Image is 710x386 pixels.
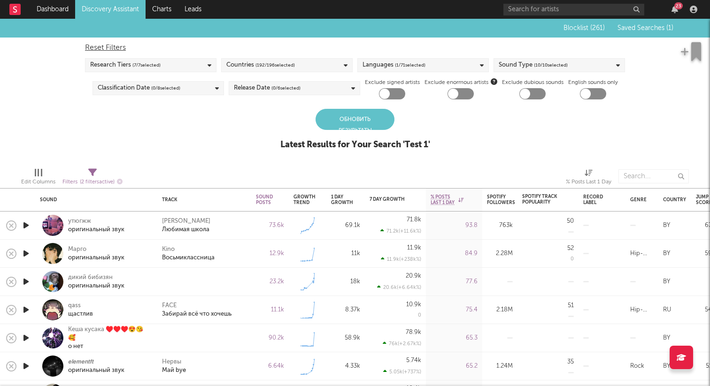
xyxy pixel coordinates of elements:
[151,83,180,94] span: ( 0 / 8 selected)
[256,194,273,205] div: Sound Posts
[491,77,497,86] button: Exclude enormous artists
[407,217,421,223] div: 71.8k
[68,342,150,351] div: о нет
[630,248,654,259] div: Hip-Hop/Rap
[566,176,611,188] div: % Posts Last 1 Day
[499,60,568,71] div: Sound Type
[68,254,124,262] div: оригинальный звук
[365,77,420,88] label: Exclude signed artists
[406,357,421,363] div: 5.74k
[331,220,360,231] div: 69.1k
[256,333,284,344] div: 90.2k
[663,197,686,203] div: Country
[62,165,123,192] div: Filters(2 filters active)
[68,282,124,290] div: оригинальный звук
[162,302,177,310] div: FACE
[663,220,670,231] div: BY
[583,194,607,205] div: Record Label
[571,257,574,262] div: 0
[162,217,210,226] a: [PERSON_NAME]
[68,302,93,318] a: qassщастлив
[534,60,568,71] span: ( 10 / 10 selected)
[567,245,574,251] div: 52
[21,165,55,192] div: Edit Columns
[162,245,175,254] a: Kino
[90,60,161,71] div: Research Tiers
[68,325,150,351] a: Кеша кусака ♥️♥️♥️😍😘🥰о нет
[380,228,421,234] div: 71.2k ( +11.6k % )
[331,361,360,372] div: 4.33k
[162,358,181,366] a: Нервы
[256,361,284,372] div: 6.64k
[615,24,673,32] button: Saved Searches (1)
[68,226,124,234] div: оригинальный звук
[271,83,301,94] span: ( 0 / 6 selected)
[98,83,180,94] div: Classification Date
[377,284,421,290] div: 20.6k ( +6.64k % )
[431,333,478,344] div: 65.3
[280,139,430,151] div: Latest Results for Your Search ' Test 1 '
[406,302,421,308] div: 10.9k
[406,273,421,279] div: 20.9k
[85,42,625,53] div: Reset Filters
[68,310,93,318] div: щастлив
[567,359,574,365] div: 35
[68,358,124,375] a: 𝙚𝙡𝙚𝙢𝙚𝙣𝙩𝙛𝙩оригинальный звук
[162,226,209,234] a: Любимая школа
[487,304,513,316] div: 2.18M
[563,25,605,31] span: Blocklist
[568,303,574,309] div: 51
[162,254,215,262] a: Восьмиклассница
[293,194,317,205] div: Growth Trend
[162,310,232,318] a: Забирай всё что хочешь
[331,333,360,344] div: 58.9k
[162,366,186,375] a: Май bye
[21,176,55,188] div: Edit Columns
[234,83,301,94] div: Release Date
[226,60,295,71] div: Countries
[630,361,644,372] div: Rock
[68,217,124,226] div: утюгжж
[331,304,360,316] div: 8.37k
[68,245,124,262] a: Маргооригинальный звук
[68,358,124,366] div: 𝙚𝙡𝙚𝙢𝙚𝙣𝙩𝙛𝙩
[68,217,124,234] a: утюгжжоригинальный звук
[503,4,644,15] input: Search for artists
[331,248,360,259] div: 11k
[663,248,670,259] div: BY
[431,248,478,259] div: 84.9
[487,194,515,205] div: Spotify Followers
[256,220,284,231] div: 73.6k
[256,248,284,259] div: 12.9k
[418,313,421,318] div: 0
[431,361,478,372] div: 65.2
[674,2,683,9] div: 23
[331,276,360,288] div: 18k
[431,276,478,288] div: 77.6
[383,341,421,347] div: 76k ( +2.67k % )
[617,25,673,31] span: Saved Searches
[256,304,284,316] div: 11.1k
[671,6,678,13] button: 23
[68,273,124,290] a: дикий бибизяноригинальный звук
[407,245,421,251] div: 11.9k
[68,366,124,375] div: оригинальный звук
[590,25,605,31] span: ( 261 )
[406,329,421,335] div: 78.9k
[68,325,150,342] div: Кеша кусака ♥️♥️♥️😍😘🥰
[370,197,407,202] div: 7 Day Growth
[630,197,647,203] div: Genre
[132,60,161,71] span: ( 7 / 7 selected)
[40,197,148,203] div: Sound
[666,25,673,31] span: ( 1 )
[395,60,425,71] span: ( 1 / 71 selected)
[68,245,124,254] div: Марго
[567,218,574,224] div: 50
[62,176,123,188] div: Filters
